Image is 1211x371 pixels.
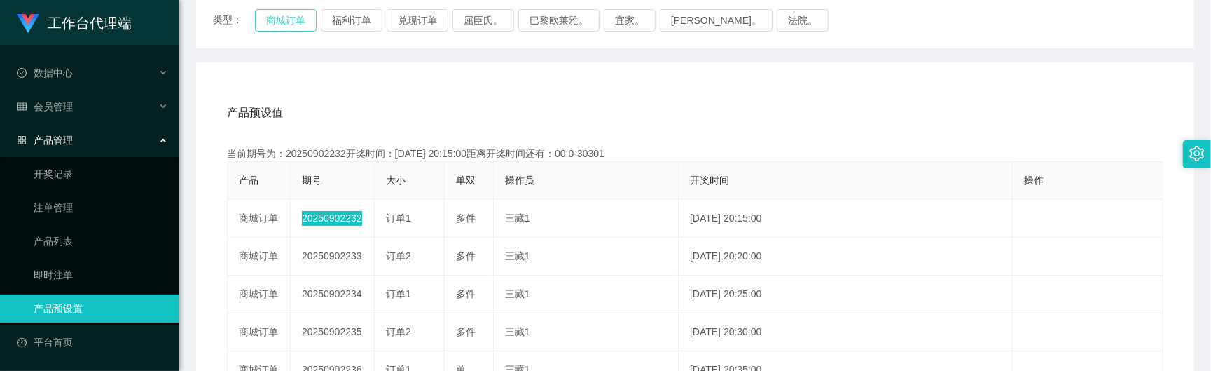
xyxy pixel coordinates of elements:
[679,200,1013,238] td: [DATE] 20:15:00
[679,276,1013,313] td: [DATE] 20:25:00
[679,238,1013,276] td: [DATE] 20:20:00
[34,135,73,146] font: 产品管理
[239,175,258,186] span: 产品
[227,147,1163,161] div: 当前期号为：20250902232开奖时间：[DATE] 20:15:00距离开奖时间还有：00:0-30301
[679,313,1013,351] td: [DATE] 20:30:00
[386,213,411,224] span: 订单1
[456,288,476,299] span: 多件
[494,238,679,276] td: 三藏1
[386,326,411,337] span: 订单2
[386,288,411,299] span: 订单1
[456,250,476,262] span: 多件
[505,175,534,186] span: 操作员
[34,227,168,255] a: 产品列表
[518,9,600,32] button: 巴黎欧莱雅。
[228,276,291,313] td: 商城订单
[456,213,476,224] span: 多件
[34,194,168,222] a: 注单管理
[17,68,27,78] i: 图标： check-circle-o
[228,200,291,238] td: 商城订单
[604,9,656,32] button: 宜家。
[302,175,321,186] span: 期号
[213,9,255,32] span: 类型：
[456,326,476,337] span: 多件
[17,17,132,28] a: 工作台代理端
[387,9,448,32] button: 兑现订单
[291,238,375,276] td: 20250902233
[17,135,27,145] i: 图标： AppStore-O
[1189,146,1205,161] i: 图标： 设置
[34,261,168,289] a: 即时注单
[456,175,476,186] span: 单双
[17,328,168,356] a: 图标： 仪表板平台首页
[48,1,132,46] h1: 工作台代理端
[386,175,406,186] span: 大小
[34,101,73,112] font: 会员管理
[34,160,168,188] a: 开奖记录
[291,313,375,351] td: 20250902235
[34,67,73,79] font: 数据中心
[228,313,291,351] td: 商城订单
[34,295,168,323] a: 产品预设置
[452,9,514,32] button: 屈臣氏。
[255,9,317,32] button: 商城订单
[386,250,411,262] span: 订单2
[291,276,375,313] td: 20250902234
[777,9,829,32] button: 法院。
[690,175,729,186] span: 开奖时间
[291,200,375,238] td: 20250902232
[494,313,679,351] td: 三藏1
[494,200,679,238] td: 三藏1
[321,9,382,32] button: 福利订单
[494,276,679,313] td: 三藏1
[227,104,283,121] span: 产品预设值
[17,102,27,112] i: 图标： table
[660,9,773,32] button: [PERSON_NAME]。
[228,238,291,276] td: 商城订单
[17,14,39,34] img: logo.9652507e.png
[1024,175,1044,186] span: 操作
